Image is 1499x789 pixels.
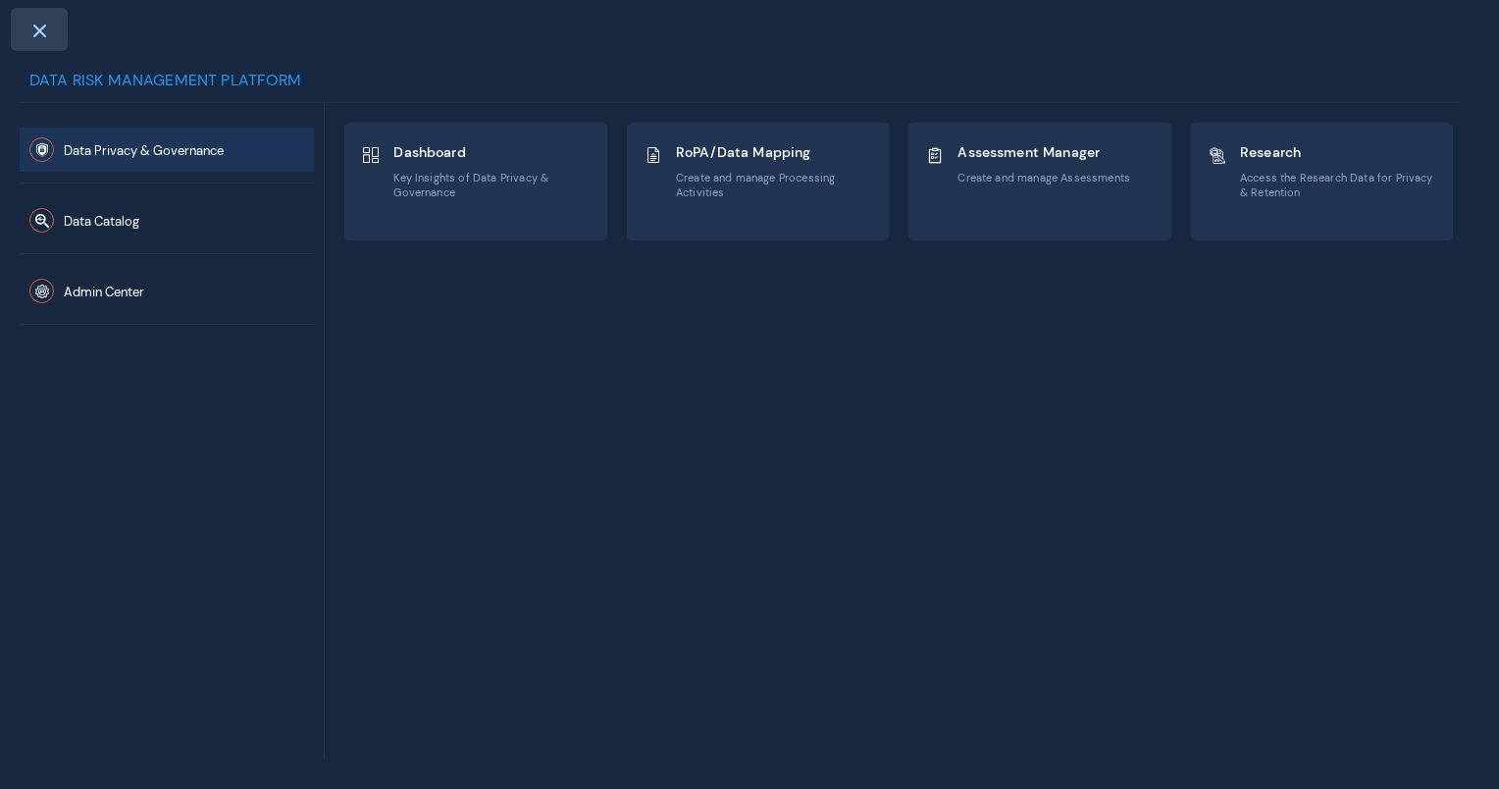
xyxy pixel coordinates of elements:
[1240,171,1437,199] span: Access the Research Data for Privacy & Retention
[393,171,591,199] span: Key Insights of Data Privacy & Governance
[64,213,139,230] span: Data Catalog
[393,143,591,161] span: Dashboard
[1240,143,1437,161] span: Research
[20,198,314,242] button: Data Catalog
[64,284,144,300] span: Admin Center
[20,128,314,172] button: Data Privacy & Governance
[64,142,224,159] span: Data Privacy & Governance
[957,171,1130,184] span: Create and manage Assessments
[957,143,1130,161] span: Assessment Manager
[676,143,873,161] span: RoPA/Data Mapping
[20,269,314,313] button: Admin Center
[20,69,1460,103] div: Data Risk Management Platform
[676,171,873,199] span: Create and manage Processing Activities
